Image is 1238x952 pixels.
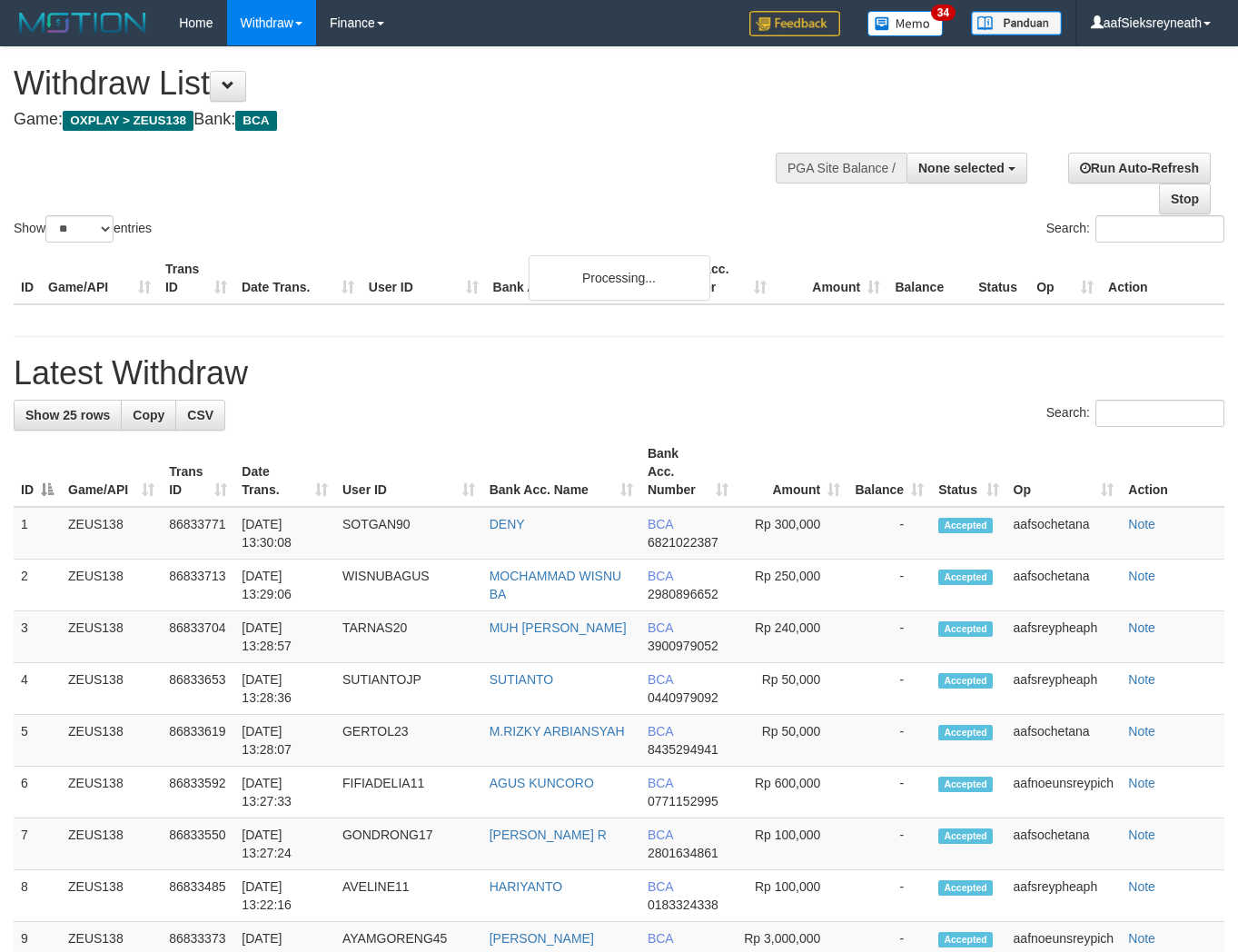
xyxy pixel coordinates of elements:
[490,931,594,946] a: [PERSON_NAME]
[648,931,673,946] span: BCA
[736,715,847,767] td: Rp 50,000
[648,587,718,601] span: Copy 2980896652 to clipboard
[490,672,554,687] a: SUTIANTO
[14,355,1224,392] h1: Latest Withdraw
[14,9,152,36] img: MOTION_logo.png
[45,215,114,243] select: Showentries
[749,11,840,36] img: Feedback.jpg
[162,715,234,767] td: 86833619
[648,828,673,842] span: BCA
[938,518,993,533] span: Accepted
[14,715,61,767] td: 5
[162,818,234,870] td: 86833550
[133,408,164,422] span: Copy
[847,818,931,870] td: -
[234,560,335,611] td: [DATE] 13:29:06
[1006,767,1122,818] td: aafnoeunsreypich
[938,673,993,689] span: Accepted
[736,507,847,560] td: Rp 300,000
[529,255,710,301] div: Processing...
[234,818,335,870] td: [DATE] 13:27:24
[918,161,1005,175] span: None selected
[234,611,335,663] td: [DATE] 13:28:57
[14,507,61,560] td: 1
[1128,569,1155,583] a: Note
[776,153,906,183] div: PGA Site Balance /
[938,621,993,637] span: Accepted
[938,880,993,896] span: Accepted
[1121,437,1224,507] th: Action
[335,767,482,818] td: FIFIADELIA11
[648,879,673,894] span: BCA
[234,437,335,507] th: Date Trans.: activate to sort column ascending
[938,932,993,947] span: Accepted
[736,767,847,818] td: Rp 600,000
[1068,153,1211,183] a: Run Auto-Refresh
[847,560,931,611] td: -
[938,570,993,585] span: Accepted
[1101,253,1224,304] th: Action
[187,408,213,422] span: CSV
[61,715,162,767] td: ZEUS138
[234,870,335,922] td: [DATE] 13:22:16
[736,560,847,611] td: Rp 250,000
[847,767,931,818] td: -
[1128,879,1155,894] a: Note
[61,870,162,922] td: ZEUS138
[175,400,225,431] a: CSV
[648,672,673,687] span: BCA
[648,776,673,790] span: BCA
[648,897,718,912] span: Copy 0183324338 to clipboard
[14,111,807,129] h4: Game: Bank:
[14,560,61,611] td: 2
[61,663,162,715] td: ZEUS138
[61,767,162,818] td: ZEUS138
[847,715,931,767] td: -
[63,111,193,131] span: OXPLAY > ZEUS138
[14,65,807,102] h1: Withdraw List
[235,111,276,131] span: BCA
[234,715,335,767] td: [DATE] 13:28:07
[971,11,1062,35] img: panduan.png
[660,253,774,304] th: Bank Acc. Number
[648,620,673,635] span: BCA
[1006,870,1122,922] td: aafsreypheaph
[938,828,993,844] span: Accepted
[61,507,162,560] td: ZEUS138
[61,437,162,507] th: Game/API: activate to sort column ascending
[14,767,61,818] td: 6
[887,253,971,304] th: Balance
[640,437,736,507] th: Bank Acc. Number: activate to sort column ascending
[736,611,847,663] td: Rp 240,000
[361,253,486,304] th: User ID
[1128,931,1155,946] a: Note
[1029,253,1101,304] th: Op
[234,767,335,818] td: [DATE] 13:27:33
[490,724,625,739] a: M.RIZKY ARBIANSYAH
[162,507,234,560] td: 86833771
[648,794,718,808] span: Copy 0771152995 to clipboard
[162,611,234,663] td: 86833704
[847,870,931,922] td: -
[1128,724,1155,739] a: Note
[1006,818,1122,870] td: aafsochetana
[931,437,1005,507] th: Status: activate to sort column ascending
[648,690,718,705] span: Copy 0440979092 to clipboard
[490,828,607,842] a: [PERSON_NAME] R
[490,879,562,894] a: HARIYANTO
[335,507,482,560] td: SOTGAN90
[1095,400,1224,427] input: Search:
[335,818,482,870] td: GONDRONG17
[1128,620,1155,635] a: Note
[490,569,621,601] a: MOCHAMMAD WISNU BA
[335,611,482,663] td: TARNAS20
[14,663,61,715] td: 4
[847,663,931,715] td: -
[938,777,993,792] span: Accepted
[847,611,931,663] td: -
[847,507,931,560] td: -
[121,400,176,431] a: Copy
[61,818,162,870] td: ZEUS138
[490,776,594,790] a: AGUS KUNCORO
[14,215,152,243] label: Show entries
